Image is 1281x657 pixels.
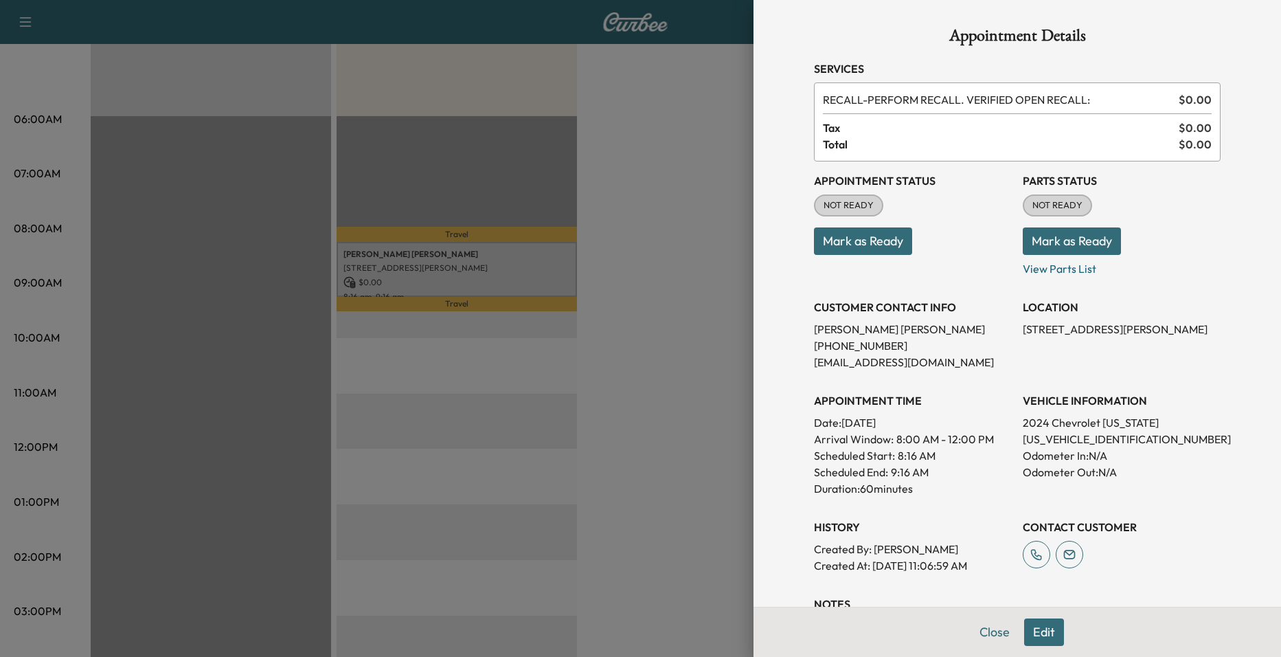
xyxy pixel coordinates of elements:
p: 9:16 AM [891,464,929,480]
p: [STREET_ADDRESS][PERSON_NAME] [1023,321,1221,337]
button: Mark as Ready [814,227,912,255]
span: NOT READY [1024,199,1091,212]
p: 2024 Chevrolet [US_STATE] [1023,414,1221,431]
p: Created At : [DATE] 11:06:59 AM [814,557,1012,574]
p: View Parts List [1023,255,1221,277]
p: Odometer Out: N/A [1023,464,1221,480]
span: Tax [823,120,1179,136]
span: 8:00 AM - 12:00 PM [896,431,994,447]
p: [US_VEHICLE_IDENTIFICATION_NUMBER] [1023,431,1221,447]
h3: CONTACT CUSTOMER [1023,519,1221,535]
button: Mark as Ready [1023,227,1121,255]
span: Total [823,136,1179,153]
p: [PHONE_NUMBER] [814,337,1012,354]
h3: NOTES [814,596,1221,612]
h3: Appointment Status [814,172,1012,189]
span: NOT READY [815,199,882,212]
p: [PERSON_NAME] [PERSON_NAME] [814,321,1012,337]
p: Scheduled End: [814,464,888,480]
p: Duration: 60 minutes [814,480,1012,497]
span: $ 0.00 [1179,136,1212,153]
p: Date: [DATE] [814,414,1012,431]
button: Edit [1024,619,1064,646]
h3: Parts Status [1023,172,1221,189]
p: Arrival Window: [814,431,1012,447]
p: 8:16 AM [898,447,936,464]
span: PERFORM RECALL. VERIFIED OPEN RECALL: [823,91,1173,108]
p: Odometer In: N/A [1023,447,1221,464]
h3: Services [814,60,1221,77]
h3: History [814,519,1012,535]
h3: LOCATION [1023,299,1221,315]
h3: APPOINTMENT TIME [814,392,1012,409]
h3: VEHICLE INFORMATION [1023,392,1221,409]
button: Close [971,619,1019,646]
p: Created By : [PERSON_NAME] [814,541,1012,557]
h3: CUSTOMER CONTACT INFO [814,299,1012,315]
span: $ 0.00 [1179,91,1212,108]
p: [EMAIL_ADDRESS][DOMAIN_NAME] [814,354,1012,370]
span: $ 0.00 [1179,120,1212,136]
h1: Appointment Details [814,27,1221,49]
p: Scheduled Start: [814,447,895,464]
